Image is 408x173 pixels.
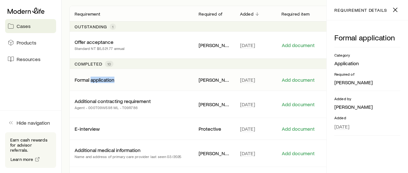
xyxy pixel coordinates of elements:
[334,79,400,86] p: [PERSON_NAME]
[5,19,56,33] a: Cases
[17,39,36,46] span: Products
[281,11,310,17] p: Required item
[75,11,100,17] p: Requirement
[5,132,56,168] div: Earn cash rewards for advisor referrals.Learn more
[75,77,114,83] p: Formal application
[11,157,33,162] span: Learn more
[10,137,51,153] p: Earn cash rewards for advisor referrals.
[107,61,111,66] span: 10
[199,126,230,132] p: Protective
[75,39,113,45] p: Offer acceptance
[17,120,50,126] span: Hide navigation
[334,72,400,77] p: Required of
[75,153,181,160] p: Name and address of primary care provider last seen 03/2025
[199,150,230,156] p: [PERSON_NAME]
[240,101,255,107] span: [DATE]
[75,126,100,132] p: E-interview
[5,116,56,130] button: Hide navigation
[281,42,315,48] button: Add document
[281,101,315,107] button: Add document
[112,24,113,29] span: 1
[75,24,107,29] p: Outstanding
[281,77,315,83] button: Add document
[75,61,102,66] p: Completed
[75,98,151,104] p: Additional contracting requirement
[199,101,230,107] p: [PERSON_NAME]
[17,56,40,62] span: Resources
[240,11,253,17] p: Added
[334,52,400,58] p: Category
[281,126,315,132] button: Add document
[281,150,315,156] button: Add document
[334,104,400,110] p: [PERSON_NAME]
[240,77,255,83] span: [DATE]
[17,23,31,29] span: Cases
[199,42,230,48] p: [PERSON_NAME]
[199,77,230,83] p: [PERSON_NAME]
[334,33,400,42] p: Formal application
[334,96,400,101] p: Added by
[240,42,255,48] span: [DATE]
[240,150,255,156] span: [DATE]
[75,147,141,153] p: Additional medical information
[5,52,56,66] a: Resources
[199,11,222,17] p: Required of
[334,60,400,66] p: Application
[334,8,387,13] p: requirement details
[75,45,125,52] p: Standard NT $5,521.77 annual
[334,115,400,120] p: Added
[334,123,349,130] span: [DATE]
[240,126,255,132] span: [DATE]
[5,36,56,50] a: Products
[75,104,151,111] p: Agent - 000T09W598 ML - T09R786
